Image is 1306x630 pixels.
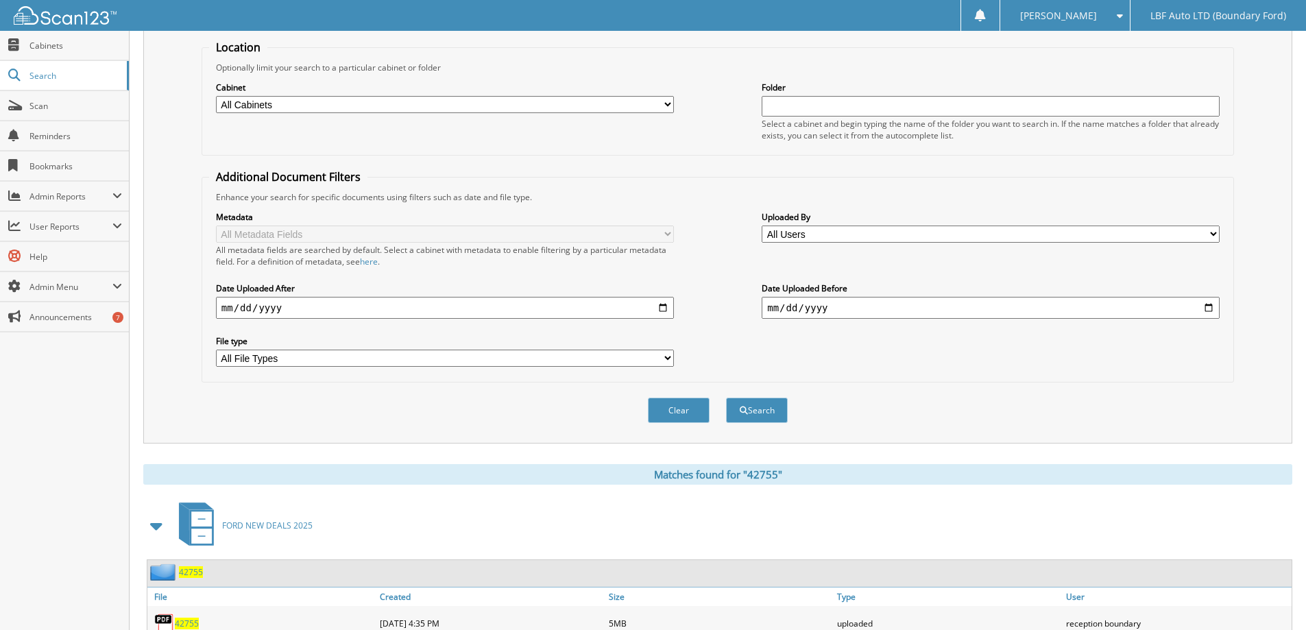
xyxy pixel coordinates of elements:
[29,191,112,202] span: Admin Reports
[29,100,122,112] span: Scan
[216,82,674,93] label: Cabinet
[648,398,710,423] button: Clear
[112,312,123,323] div: 7
[605,587,834,606] a: Size
[216,335,674,347] label: File type
[150,564,179,581] img: folder2.png
[762,282,1220,294] label: Date Uploaded Before
[209,191,1226,203] div: Enhance your search for specific documents using filters such as date and file type.
[29,221,112,232] span: User Reports
[147,587,376,606] a: File
[29,70,120,82] span: Search
[29,130,122,142] span: Reminders
[216,297,674,319] input: start
[222,520,313,531] span: FORD NEW DEALS 2025
[1020,12,1097,20] span: [PERSON_NAME]
[29,160,122,172] span: Bookmarks
[171,498,313,553] a: FORD NEW DEALS 2025
[29,311,122,323] span: Announcements
[216,282,674,294] label: Date Uploaded After
[143,464,1292,485] div: Matches found for "42755"
[209,62,1226,73] div: Optionally limit your search to a particular cabinet or folder
[29,251,122,263] span: Help
[726,398,788,423] button: Search
[29,40,122,51] span: Cabinets
[14,6,117,25] img: scan123-logo-white.svg
[834,587,1063,606] a: Type
[175,618,199,629] a: 42755
[209,40,267,55] legend: Location
[29,281,112,293] span: Admin Menu
[762,82,1220,93] label: Folder
[360,256,378,267] a: here
[209,169,367,184] legend: Additional Document Filters
[179,566,203,578] a: 42755
[1063,587,1292,606] a: User
[762,211,1220,223] label: Uploaded By
[376,587,605,606] a: Created
[216,211,674,223] label: Metadata
[216,244,674,267] div: All metadata fields are searched by default. Select a cabinet with metadata to enable filtering b...
[1150,12,1286,20] span: LBF Auto LTD (Boundary Ford)
[762,118,1220,141] div: Select a cabinet and begin typing the name of the folder you want to search in. If the name match...
[762,297,1220,319] input: end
